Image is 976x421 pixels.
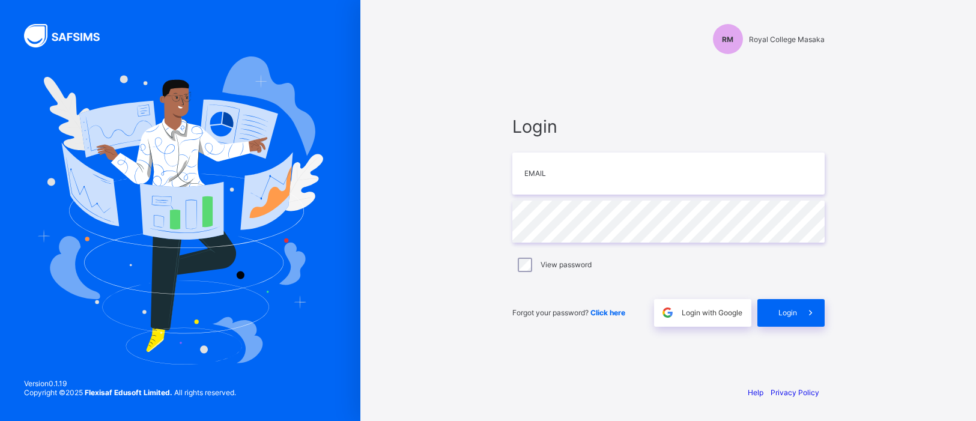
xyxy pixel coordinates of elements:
[661,306,674,320] img: google.396cfc9801f0270233282035f929180a.svg
[512,116,825,137] span: Login
[541,260,592,269] label: View password
[590,308,625,317] a: Click here
[24,379,236,388] span: Version 0.1.19
[682,308,742,317] span: Login with Google
[24,24,114,47] img: SAFSIMS Logo
[771,388,819,397] a: Privacy Policy
[512,308,625,317] span: Forgot your password?
[749,35,825,44] span: Royal College Masaka
[37,56,323,364] img: Hero Image
[748,388,763,397] a: Help
[85,388,172,397] strong: Flexisaf Edusoft Limited.
[722,35,733,44] span: RM
[778,308,797,317] span: Login
[24,388,236,397] span: Copyright © 2025 All rights reserved.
